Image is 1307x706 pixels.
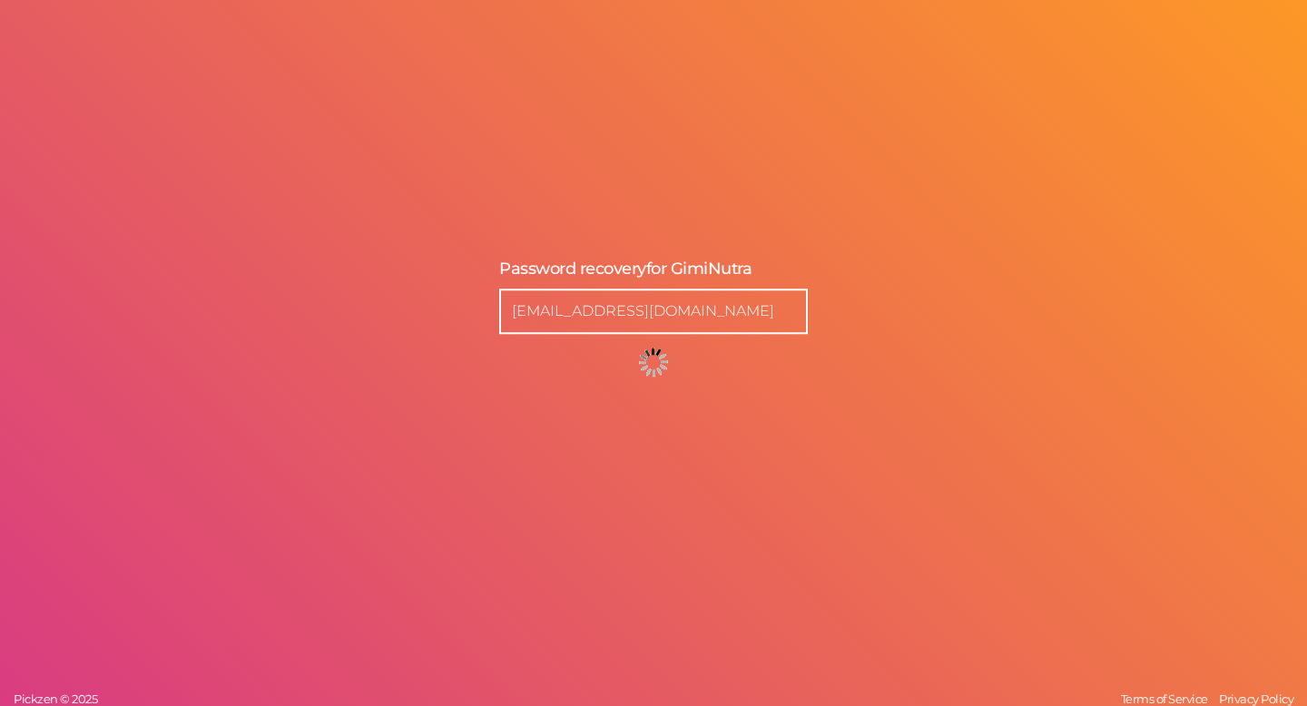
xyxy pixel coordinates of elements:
[499,259,646,279] span: Password recovery
[1116,691,1213,706] a: Terms of Service
[646,259,752,279] span: for GimiNutra
[639,348,668,377] img: spinnerbig.gif
[1121,691,1208,706] span: Terms of Service
[1219,691,1293,706] span: Privacy Policy
[9,691,102,706] a: Pickzen © 2025
[499,289,808,334] input: Enter your e-mail
[1214,691,1298,706] a: Privacy Policy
